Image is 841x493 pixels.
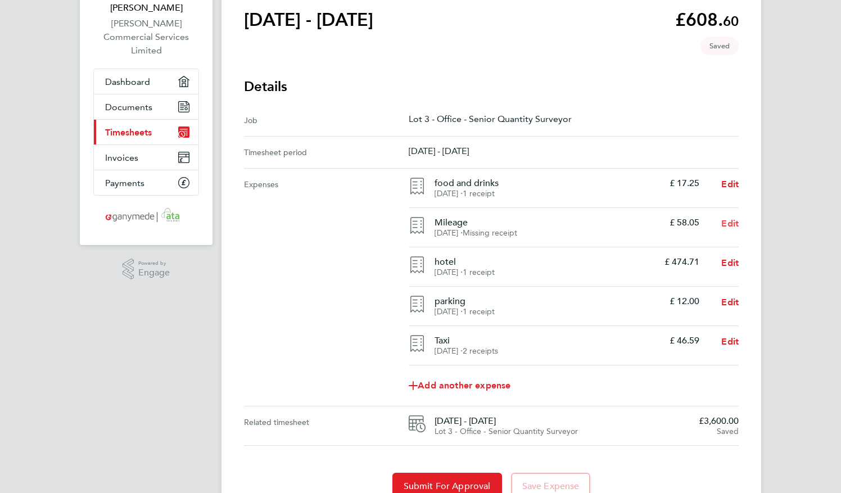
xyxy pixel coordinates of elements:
[435,335,660,346] h4: Taxi
[105,178,144,188] span: Payments
[94,120,198,144] a: Timesheets
[138,259,170,268] span: Powered by
[435,189,463,198] span: [DATE] ⋅
[435,228,463,238] span: [DATE] ⋅
[675,9,739,30] app-decimal: £608.
[435,296,660,307] h4: parking
[717,427,739,436] span: Saved
[409,415,739,436] a: [DATE] - [DATE]Lot 3 - Office - Senior Quantity Surveyor£3,600.00Saved
[94,145,198,170] a: Invoices
[94,170,198,195] a: Payments
[435,268,463,277] span: [DATE] ⋅
[721,336,739,347] span: Edit
[404,481,491,492] span: Submit For Approval
[723,13,739,29] span: 60
[94,69,198,94] a: Dashboard
[93,17,199,57] a: [PERSON_NAME] Commercial Services Limited
[138,268,170,278] span: Engage
[670,178,699,189] p: £ 17.25
[463,307,495,316] span: 1 receipt
[409,114,739,124] p: Lot 3 - Office - Senior Quantity Surveyor
[105,76,150,87] span: Dashboard
[721,296,739,309] a: Edit
[409,381,510,390] span: Add another expense
[699,415,739,427] span: £3,600.00
[670,217,699,228] p: £ 58.05
[94,94,198,119] a: Documents
[93,1,199,15] span: Alexander Rennie
[244,78,739,96] h3: Details
[435,178,660,189] h4: food and drinks
[105,102,152,112] span: Documents
[435,346,463,356] span: [DATE] ⋅
[409,146,739,156] p: [DATE] - [DATE]
[435,427,578,436] span: Lot 3 - Office - Senior Quantity Surveyor
[670,335,699,346] p: £ 46.59
[721,178,739,191] a: Edit
[463,346,498,356] span: 2 receipts
[93,207,199,225] a: Go to home page
[670,296,699,307] p: £ 12.00
[435,415,690,427] span: [DATE] - [DATE]
[721,297,739,307] span: Edit
[244,8,373,31] h1: [DATE] - [DATE]
[244,415,409,436] div: Related timesheet
[105,127,152,138] span: Timesheets
[435,256,655,268] h4: hotel
[435,217,660,228] h4: Mileage
[721,335,739,349] a: Edit
[721,218,739,229] span: Edit
[409,374,739,397] a: Add another expense
[721,257,739,268] span: Edit
[721,217,739,230] a: Edit
[244,169,409,406] div: Expenses
[463,268,495,277] span: 1 receipt
[664,256,699,268] p: £ 474.71
[463,228,517,238] span: Missing receipt
[244,146,409,159] div: Timesheet period
[721,256,739,270] a: Edit
[721,179,739,189] span: Edit
[102,207,191,225] img: ganymedesolutions-logo-retina.png
[463,189,495,198] span: 1 receipt
[435,307,463,316] span: [DATE] ⋅
[700,37,739,55] span: This timesheet is Saved.
[105,152,138,163] span: Invoices
[244,114,409,127] div: Job
[123,259,170,280] a: Powered byEngage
